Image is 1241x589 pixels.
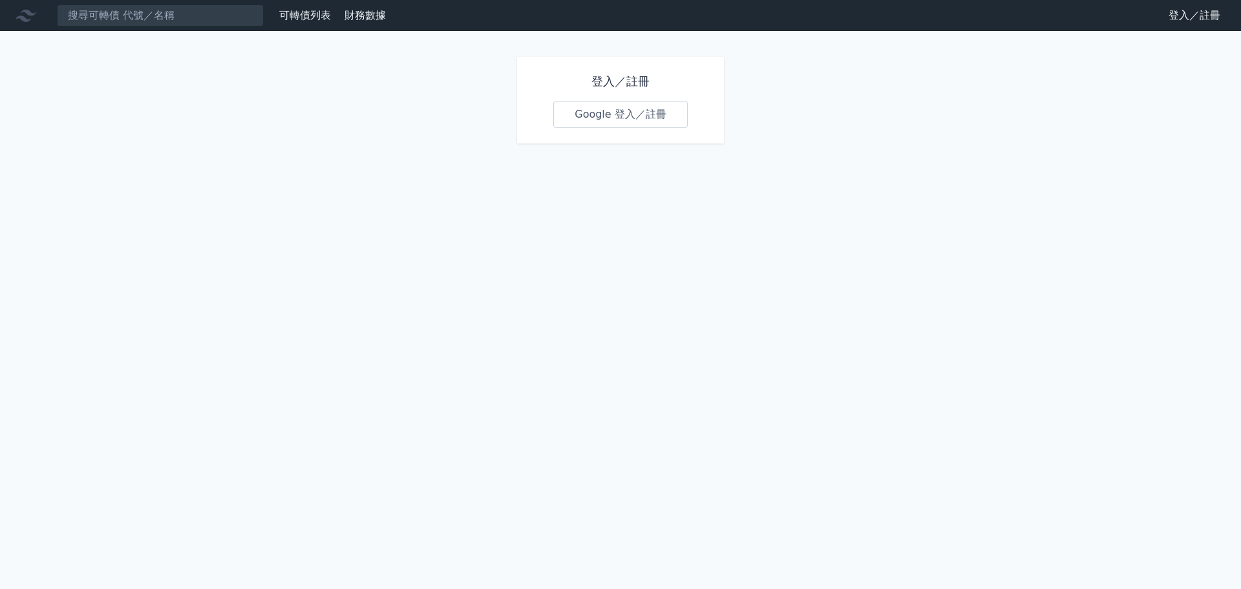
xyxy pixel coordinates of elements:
a: 登入／註冊 [1158,5,1231,26]
a: Google 登入／註冊 [553,101,688,128]
a: 可轉債列表 [279,9,331,21]
input: 搜尋可轉債 代號／名稱 [57,5,264,27]
a: 財務數據 [345,9,386,21]
h1: 登入／註冊 [553,72,688,91]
